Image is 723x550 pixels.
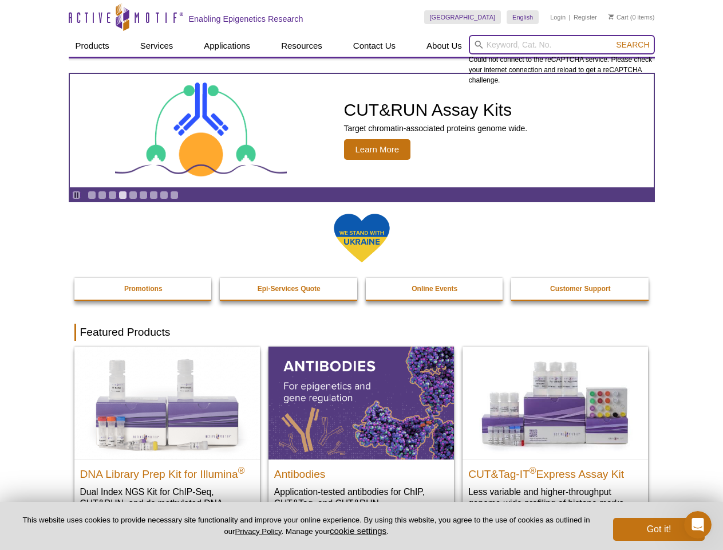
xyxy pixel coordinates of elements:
[463,347,648,459] img: CUT&Tag-IT® Express Assay Kit
[98,191,106,199] a: Go to slide 2
[346,35,402,57] a: Contact Us
[424,10,501,24] a: [GEOGRAPHIC_DATA]
[268,347,454,459] img: All Antibodies
[530,465,536,475] sup: ®
[274,35,329,57] a: Resources
[344,101,528,119] h2: CUT&RUN Assay Kits
[344,139,411,160] span: Learn More
[468,463,642,480] h2: CUT&Tag-IT Express Assay Kit
[468,486,642,509] p: Less variable and higher-throughput genome-wide profiling of histone marks​.
[74,278,213,300] a: Promotions
[616,40,649,49] span: Search
[74,347,260,459] img: DNA Library Prep Kit for Illumina
[108,191,117,199] a: Go to slide 3
[613,40,653,50] button: Search
[139,191,148,199] a: Go to slide 6
[507,10,539,24] a: English
[220,278,358,300] a: Epi-Services Quote
[463,347,648,520] a: CUT&Tag-IT® Express Assay Kit CUT&Tag-IT®Express Assay Kit Less variable and higher-throughput ge...
[70,74,654,187] a: CUT&RUN Assay Kits CUT&RUN Assay Kits Target chromatin-associated proteins genome wide. Learn More
[609,14,614,19] img: Your Cart
[235,527,281,536] a: Privacy Policy
[80,463,254,480] h2: DNA Library Prep Kit for Illumina
[258,285,321,293] strong: Epi-Services Quote
[550,13,566,21] a: Login
[74,324,649,341] h2: Featured Products
[574,13,597,21] a: Register
[70,74,654,187] article: CUT&RUN Assay Kits
[124,285,163,293] strong: Promotions
[469,35,655,54] input: Keyword, Cat. No.
[189,14,303,24] h2: Enabling Epigenetics Research
[69,35,116,57] a: Products
[569,10,571,24] li: |
[18,515,594,537] p: This website uses cookies to provide necessary site functionality and improve your online experie...
[149,191,158,199] a: Go to slide 7
[366,278,504,300] a: Online Events
[238,465,245,475] sup: ®
[118,191,127,199] a: Go to slide 4
[469,35,655,85] div: Could not connect to the reCAPTCHA service. Please check your internet connection and reload to g...
[609,10,655,24] li: (0 items)
[160,191,168,199] a: Go to slide 8
[412,285,457,293] strong: Online Events
[330,526,386,536] button: cookie settings
[170,191,179,199] a: Go to slide 9
[88,191,96,199] a: Go to slide 1
[72,191,81,199] a: Toggle autoplay
[133,35,180,57] a: Services
[613,518,705,541] button: Got it!
[511,278,650,300] a: Customer Support
[268,347,454,520] a: All Antibodies Antibodies Application-tested antibodies for ChIP, CUT&Tag, and CUT&RUN.
[115,78,287,183] img: CUT&RUN Assay Kits
[344,123,528,133] p: Target chromatin-associated proteins genome wide.
[609,13,629,21] a: Cart
[274,486,448,509] p: Application-tested antibodies for ChIP, CUT&Tag, and CUT&RUN.
[74,347,260,532] a: DNA Library Prep Kit for Illumina DNA Library Prep Kit for Illumina® Dual Index NGS Kit for ChIP-...
[550,285,610,293] strong: Customer Support
[274,463,448,480] h2: Antibodies
[129,191,137,199] a: Go to slide 5
[333,213,390,264] img: We Stand With Ukraine
[80,486,254,521] p: Dual Index NGS Kit for ChIP-Seq, CUT&RUN, and ds methylated DNA assays.
[420,35,469,57] a: About Us
[197,35,257,57] a: Applications
[684,511,712,539] iframe: Intercom live chat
